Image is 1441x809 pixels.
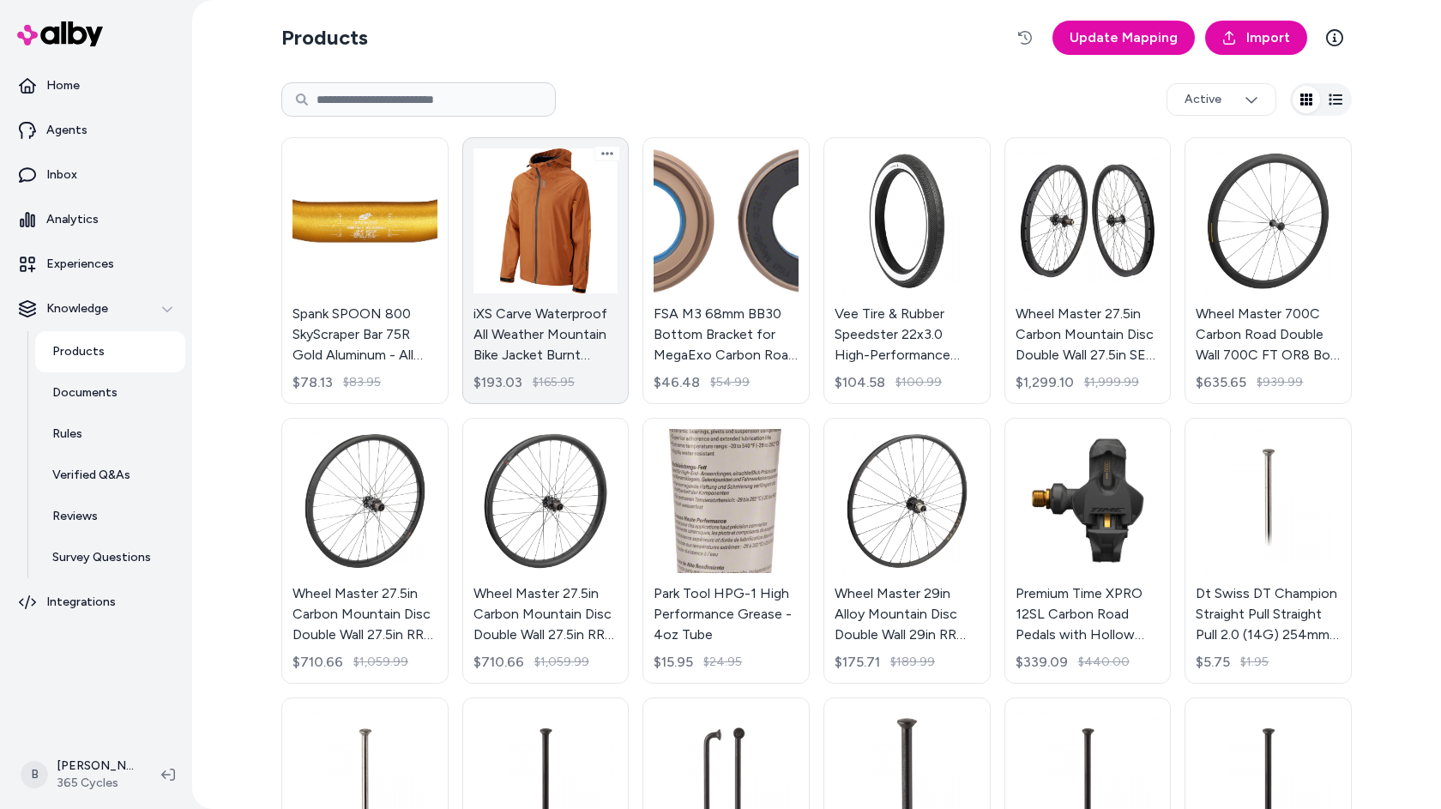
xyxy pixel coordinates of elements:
a: Rules [35,414,185,455]
a: FSA M3 68mm BB30 Bottom Bracket for MegaExo Carbon Road CranksFSA M3 68mm BB30 Bottom Bracket for... [642,137,810,404]
a: Vee Tire & Rubber Speedster 22x3.0 High-Performance BMX & Urban Bicycle Tires with OverRide Punct... [823,137,991,404]
p: Agents [46,122,87,139]
a: Wheel Master 700C Carbon Road Double Wall 700C FT OR8 Bolt Carbon Road Low Profile RIM - Default ... [1185,137,1352,404]
a: Update Mapping [1052,21,1195,55]
a: Products [35,331,185,372]
span: Update Mapping [1070,27,1178,48]
p: Survey Questions [52,549,151,566]
a: Reviews [35,496,185,537]
a: Spank SPOON 800 SkyScraper Bar 75R Gold Aluminum - All Mountain Trail E-BikeSpank SPOON 800 SkySc... [281,137,449,404]
p: Home [46,77,80,94]
a: Experiences [7,244,185,285]
a: Agents [7,110,185,151]
a: Analytics [7,199,185,240]
p: Knowledge [46,300,108,317]
a: Wheel Master 27.5in Carbon Mountain Disc Double Wall 27.5in RR OR8 Bolt Carbon MTB++ 6B - Default... [462,418,630,685]
a: Wheel Master 27.5in Carbon Mountain Disc Double Wall 27.5in SET OR8 Bolt Carbon MTB DH 6B - Defau... [1004,137,1172,404]
button: Knowledge [7,288,185,329]
a: Premium Time XPRO 12SL Carbon Road Pedals with Hollow Titanium Spindle, Ceramic Bearings, Adjusta... [1004,418,1172,685]
button: B[PERSON_NAME]365 Cycles [10,747,148,802]
a: Inbox [7,154,185,196]
a: Wheel Master 29in Alloy Mountain Disc Double Wall 29in RR WTB ST LIGHT TCS 2.0 i25 6B - Default T... [823,418,991,685]
button: Active [1167,83,1276,116]
a: Verified Q&As [35,455,185,496]
p: Inbox [46,166,77,184]
h2: Products [281,24,368,51]
p: Documents [52,384,118,401]
a: Park Tool HPG-1 High Performance Grease - 4oz TubePark Tool HPG-1 High Performance Grease - 4oz T... [642,418,810,685]
p: Experiences [46,256,114,273]
img: alby Logo [17,21,103,46]
p: [PERSON_NAME] [57,758,134,775]
p: Integrations [46,594,116,611]
a: Import [1205,21,1307,55]
a: Dt Swiss DT Champion Straight Pull Straight Pull 2.0 (14G) 254mm SilverDt Swiss DT Champion Strai... [1185,418,1352,685]
a: Home [7,65,185,106]
p: Reviews [52,508,98,525]
a: iXS Carve Waterproof All Weather Mountain Bike Jacket Burnt Orange Large - Default TitleiXS Carve... [462,137,630,404]
a: Survey Questions [35,537,185,578]
a: Documents [35,372,185,414]
p: Verified Q&As [52,467,130,484]
a: Integrations [7,582,185,623]
p: Rules [52,426,82,443]
p: Analytics [46,211,99,228]
p: Products [52,343,105,360]
span: Import [1246,27,1290,48]
a: Wheel Master 27.5in Carbon Mountain Disc Double Wall 27.5in RR OR8 Bolt Carbon MTB+ 6B - Default ... [281,418,449,685]
span: 365 Cycles [57,775,134,792]
span: B [21,761,48,788]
